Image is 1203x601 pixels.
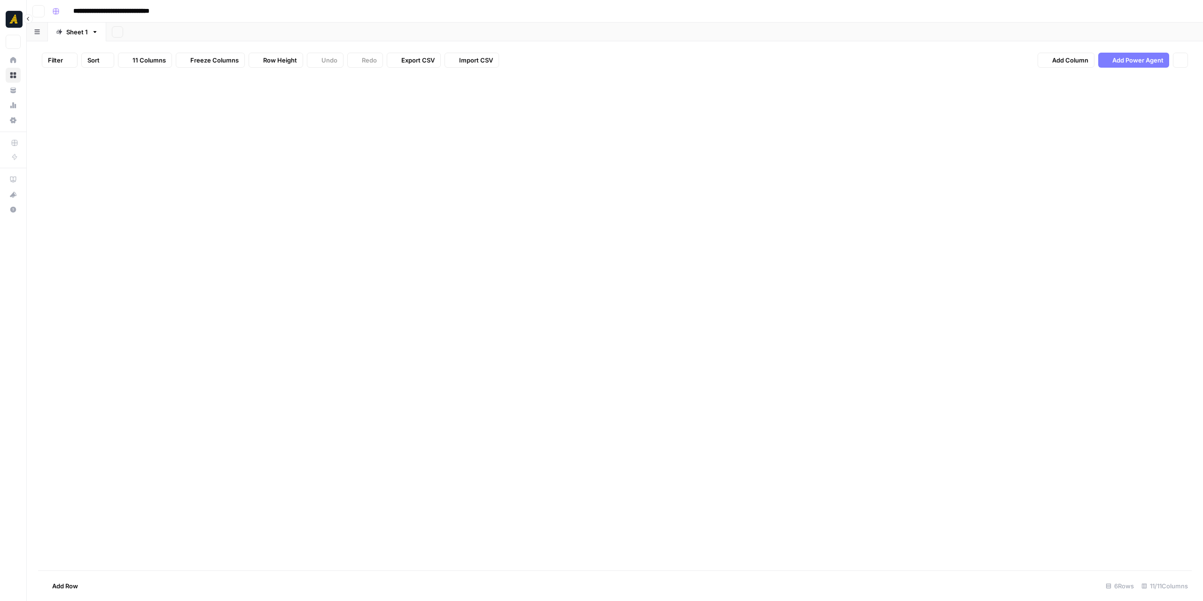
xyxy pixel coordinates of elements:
[66,27,88,37] div: Sheet 1
[42,53,78,68] button: Filter
[48,23,106,41] a: Sheet 1
[1112,55,1164,65] span: Add Power Agent
[52,581,78,591] span: Add Row
[48,55,63,65] span: Filter
[176,53,245,68] button: Freeze Columns
[445,53,499,68] button: Import CSV
[6,11,23,28] img: Marketers in Demand Logo
[118,53,172,68] button: 11 Columns
[1098,53,1169,68] button: Add Power Agent
[362,55,377,65] span: Redo
[321,55,337,65] span: Undo
[81,53,114,68] button: Sort
[6,8,21,31] button: Workspace: Marketers in Demand
[6,68,21,83] a: Browse
[190,55,239,65] span: Freeze Columns
[1052,55,1088,65] span: Add Column
[249,53,303,68] button: Row Height
[133,55,166,65] span: 11 Columns
[6,202,21,217] button: Help + Support
[87,55,100,65] span: Sort
[38,578,84,593] button: Add Row
[387,53,441,68] button: Export CSV
[307,53,344,68] button: Undo
[263,55,297,65] span: Row Height
[6,172,21,187] a: AirOps Academy
[401,55,435,65] span: Export CSV
[6,113,21,128] a: Settings
[1138,578,1192,593] div: 11/11 Columns
[6,53,21,68] a: Home
[6,98,21,113] a: Usage
[347,53,383,68] button: Redo
[459,55,493,65] span: Import CSV
[1102,578,1138,593] div: 6 Rows
[1038,53,1094,68] button: Add Column
[6,83,21,98] a: Your Data
[6,187,20,202] div: What's new?
[6,187,21,202] button: What's new?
